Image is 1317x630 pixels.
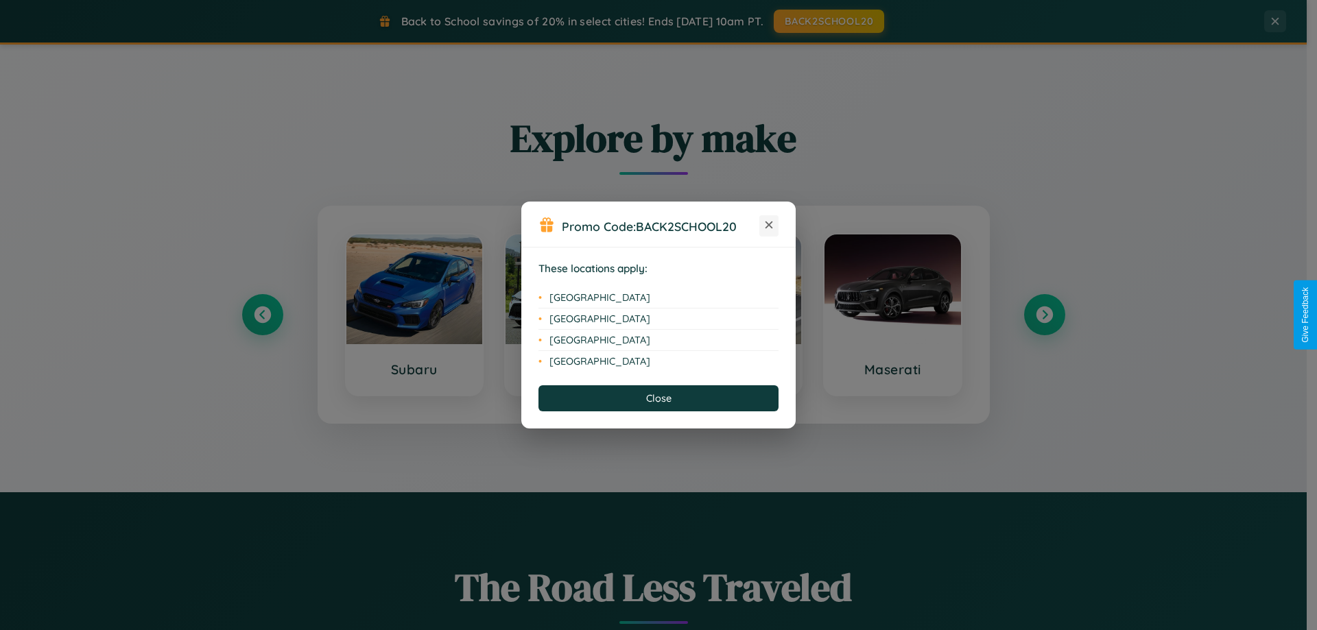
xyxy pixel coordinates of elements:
[562,219,759,234] h3: Promo Code:
[1301,287,1310,343] div: Give Feedback
[538,330,779,351] li: [GEOGRAPHIC_DATA]
[538,385,779,411] button: Close
[538,308,779,330] li: [GEOGRAPHIC_DATA]
[636,219,737,234] b: BACK2SCHOOL20
[538,287,779,308] li: [GEOGRAPHIC_DATA]
[538,262,648,275] strong: These locations apply:
[538,351,779,372] li: [GEOGRAPHIC_DATA]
